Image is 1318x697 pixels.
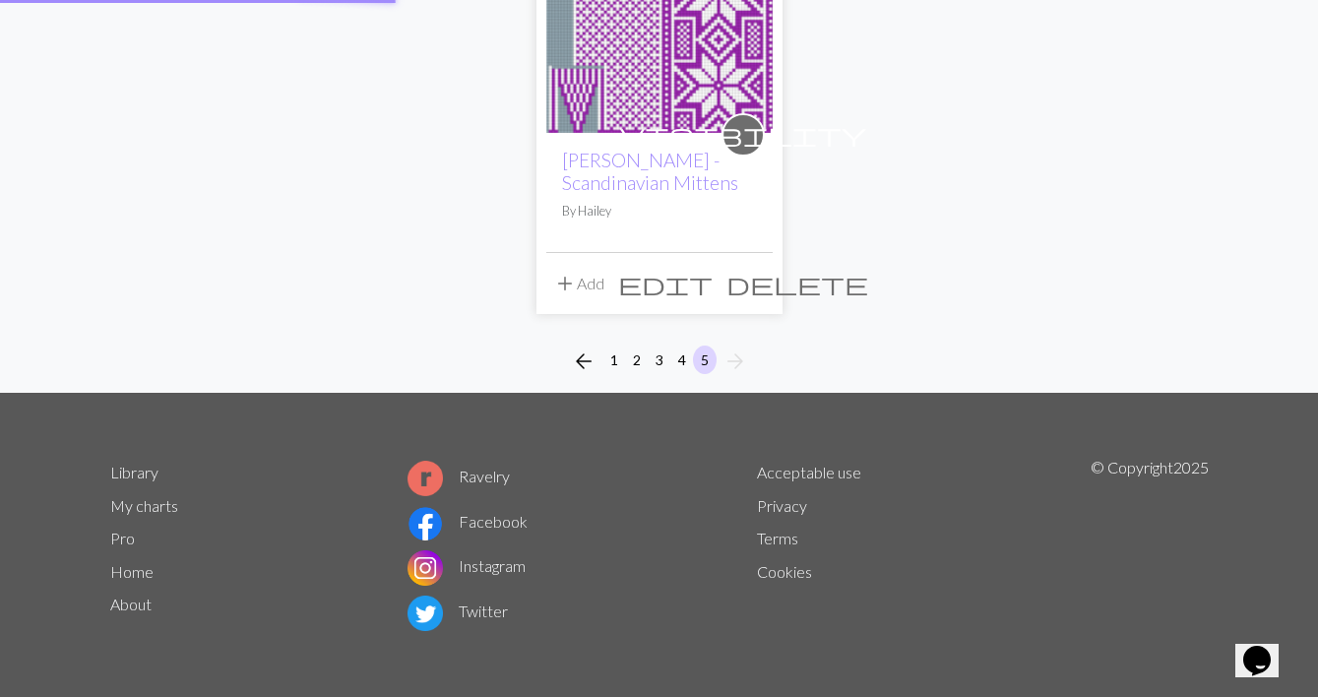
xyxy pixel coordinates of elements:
button: Edit [611,265,720,302]
img: Ravelry logo [408,461,443,496]
span: delete [726,270,868,297]
button: Previous [564,346,603,377]
a: [PERSON_NAME] - Scandinavian Mittens [562,149,738,194]
img: Facebook logo [408,506,443,541]
a: Pro [110,529,135,547]
a: Twitter [408,602,508,620]
span: edit [618,270,713,297]
a: Ravelry [408,467,510,485]
span: add [553,270,577,297]
button: 5 [693,346,717,374]
p: By Hailey [562,202,757,221]
a: Facebook [408,512,528,531]
i: private [620,115,866,155]
a: Meg March - Scandinavian Mittens [546,8,773,27]
button: 1 [602,346,626,374]
a: My charts [110,496,178,515]
a: Terms [757,529,798,547]
p: © Copyright 2025 [1091,456,1209,635]
a: About [110,595,152,613]
button: 4 [670,346,694,374]
button: Add [546,265,611,302]
button: Delete [720,265,875,302]
a: Library [110,463,158,481]
a: Privacy [757,496,807,515]
a: Cookies [757,562,812,581]
a: Acceptable use [757,463,861,481]
img: Instagram logo [408,550,443,586]
button: 3 [648,346,671,374]
span: arrow_back [572,348,596,375]
span: visibility [620,119,866,150]
iframe: chat widget [1235,618,1298,677]
nav: Page navigation [564,346,755,377]
a: Instagram [408,556,526,575]
button: 2 [625,346,649,374]
a: Home [110,562,154,581]
i: Previous [572,349,596,373]
i: Edit [618,272,713,295]
img: Twitter logo [408,596,443,631]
